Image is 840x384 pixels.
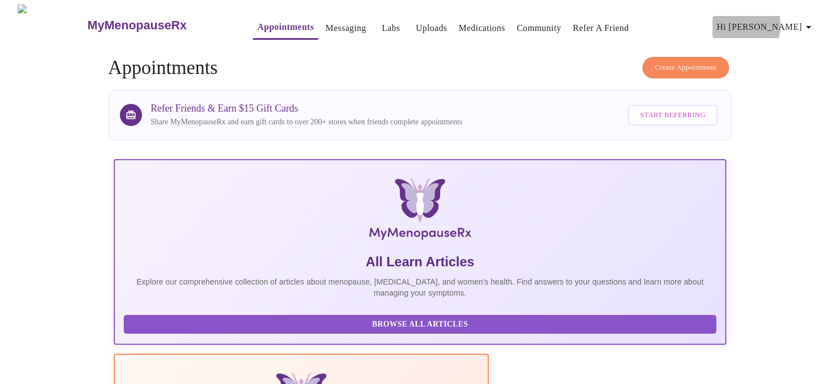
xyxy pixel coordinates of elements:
[573,20,629,36] a: Refer a Friend
[86,6,231,45] a: MyMenopauseRx
[321,17,370,39] button: Messaging
[108,57,732,79] h4: Appointments
[151,103,462,114] h3: Refer Friends & Earn $15 Gift Cards
[87,18,187,33] h3: MyMenopauseRx
[151,117,462,128] p: Share MyMenopauseRx and earn gift cards to over 200+ stores when friends complete appointments
[411,17,452,39] button: Uploads
[513,17,566,39] button: Community
[640,109,705,122] span: Start Referring
[18,4,86,46] img: MyMenopauseRx Logo
[124,319,720,328] a: Browse All Articles
[458,20,505,36] a: Medications
[628,105,717,125] button: Start Referring
[625,99,720,131] a: Start Referring
[712,16,820,38] button: Hi [PERSON_NAME]
[717,19,815,35] span: Hi [PERSON_NAME]
[124,315,717,334] button: Browse All Articles
[642,57,730,78] button: Create Appointment
[124,253,717,271] h5: All Learn Articles
[215,178,624,244] img: MyMenopauseRx Logo
[382,20,400,36] a: Labs
[135,318,706,332] span: Browse All Articles
[124,276,717,298] p: Explore our comprehensive collection of articles about menopause, [MEDICAL_DATA], and women's hea...
[257,19,314,35] a: Appointments
[373,17,409,39] button: Labs
[655,61,717,74] span: Create Appointment
[454,17,509,39] button: Medications
[517,20,562,36] a: Community
[568,17,633,39] button: Refer a Friend
[416,20,447,36] a: Uploads
[325,20,366,36] a: Messaging
[253,16,318,40] button: Appointments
